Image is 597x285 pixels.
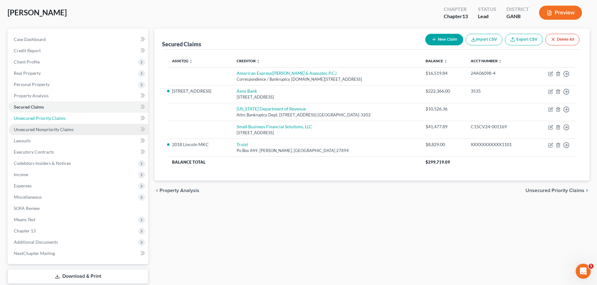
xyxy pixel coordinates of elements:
[237,70,337,76] a: American Express([PERSON_NAME] & Assocates, P.C.)
[237,148,416,154] div: Po Box 849, [PERSON_NAME], [GEOGRAPHIC_DATA] 27894
[426,70,461,76] div: $16,519.84
[172,59,193,63] a: Asset(s) unfold_more
[471,88,528,94] div: 3535
[426,88,461,94] div: $222,366.00
[545,34,579,45] button: Delete All
[189,59,193,63] i: unfold_more
[9,124,148,135] a: Unsecured Nonpriority Claims
[526,188,584,193] span: Unsecured Priority Claims
[505,34,543,45] a: Export CSV
[256,59,260,63] i: unfold_more
[14,59,40,64] span: Client Profile
[498,59,502,63] i: unfold_more
[8,269,148,284] a: Download & Print
[14,48,41,53] span: Credit Report
[444,13,468,20] div: Chapter
[589,264,594,269] span: 5
[14,206,40,211] span: SOFA Review
[9,90,148,101] a: Property Analysis
[14,251,55,256] span: NextChapter Mailing
[14,104,44,109] span: Secured Claims
[14,127,74,132] span: Unsecured Nonpriority Claims
[272,70,337,76] i: ([PERSON_NAME] & Assocates, P.C.)
[539,6,582,20] button: Preview
[237,142,248,147] a: Truist
[471,59,502,63] a: Acct Number unfold_more
[576,264,591,279] iframe: Intercom live chat
[172,88,227,94] li: [STREET_ADDRESS]
[14,115,65,121] span: Unsecured Priority Claims
[14,93,49,98] span: Property Analysis
[478,13,496,20] div: Lead
[154,188,199,193] button: chevron_left Property Analysis
[526,188,589,193] button: Unsecured Priority Claims chevron_right
[237,88,257,94] a: Axos Bank
[426,106,461,112] div: $10,526.36
[426,124,461,130] div: $41,477.89
[9,113,148,124] a: Unsecured Priority Claims
[466,34,502,45] button: Import CSV
[237,124,312,129] a: Small Business Financial Solutions, LLC
[14,239,58,245] span: Additional Documents
[14,82,50,87] span: Personal Property
[14,194,42,200] span: Miscellaneous
[162,40,201,48] div: Secured Claims
[471,70,528,76] div: 24A06098-4
[237,130,416,136] div: [STREET_ADDRESS]
[14,183,32,188] span: Expenses
[9,101,148,113] a: Secured Claims
[167,156,420,168] th: Balance Total
[444,6,468,13] div: Chapter
[154,188,160,193] i: chevron_left
[425,34,463,45] button: New Claim
[237,76,416,82] div: Correspondence / Bankruptcy [DOMAIN_NAME][STREET_ADDRESS]
[14,172,28,177] span: Income
[14,149,54,155] span: Executory Contracts
[14,217,35,222] span: Means Test
[426,160,450,165] span: $299,719.09
[14,160,71,166] span: Codebtors Insiders & Notices
[462,13,468,19] span: 13
[9,146,148,158] a: Executory Contracts
[471,141,528,148] div: XXXXXXXXXXX1101
[9,34,148,45] a: Case Dashboard
[9,203,148,214] a: SOFA Review
[426,59,448,63] a: Balance unfold_more
[172,141,227,148] li: 2018 Lincoln MKC
[506,6,529,13] div: District
[478,6,496,13] div: Status
[14,228,36,233] span: Chapter 13
[506,13,529,20] div: GANB
[8,8,67,17] span: [PERSON_NAME]
[14,70,41,76] span: Real Property
[160,188,199,193] span: Property Analysis
[237,94,416,100] div: [STREET_ADDRESS]
[471,124,528,130] div: C15CV24-001169
[584,188,589,193] i: chevron_right
[9,135,148,146] a: Lawsuits
[14,138,31,143] span: Lawsuits
[9,248,148,259] a: NextChapter Mailing
[237,112,416,118] div: Attn: Bankruptcy Dept. [STREET_ADDRESS] [GEOGRAPHIC_DATA]-3202
[426,141,461,148] div: $8,829.00
[14,37,46,42] span: Case Dashboard
[237,106,306,111] a: [US_STATE] Department of Revenue
[9,45,148,56] a: Credit Report
[237,59,260,63] a: Creditor unfold_more
[444,59,448,63] i: unfold_more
